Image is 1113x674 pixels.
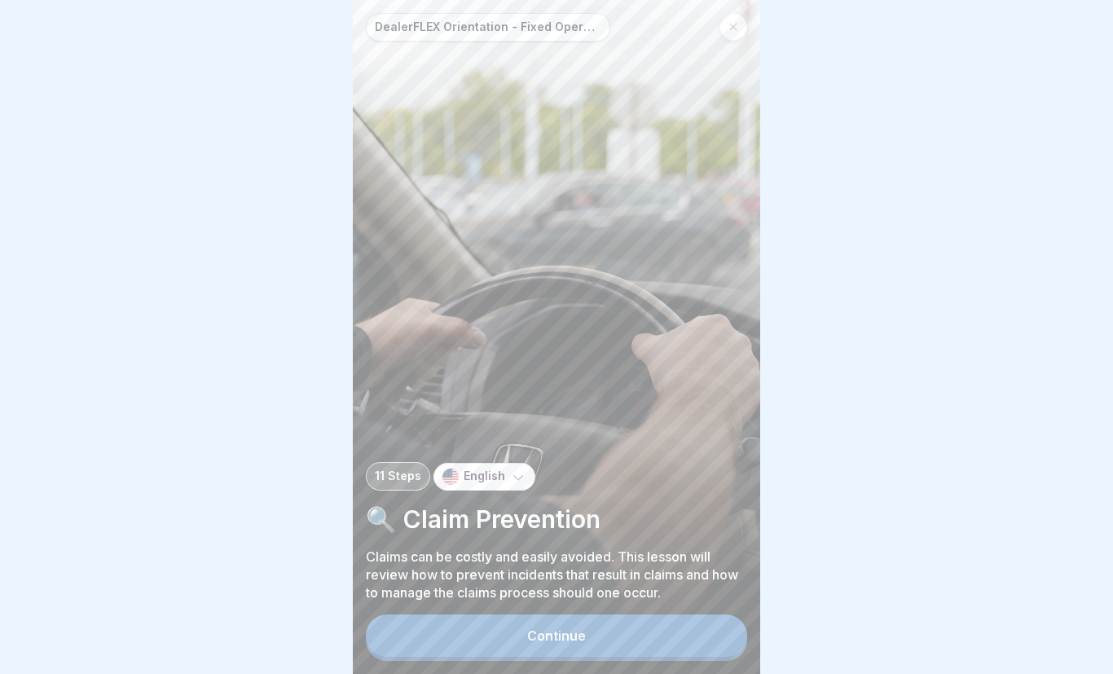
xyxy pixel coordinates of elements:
[375,469,421,483] p: 11 Steps
[527,628,586,643] div: Continue
[366,548,747,601] p: Claims can be costly and easily avoided. This lesson will review how to prevent incidents that re...
[442,469,459,485] img: us.svg
[464,469,505,483] p: English
[375,20,601,34] p: DealerFLEX Orientation - Fixed Operations Division
[366,615,747,657] button: Continue
[366,504,747,535] p: 🔍 Claim Prevention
